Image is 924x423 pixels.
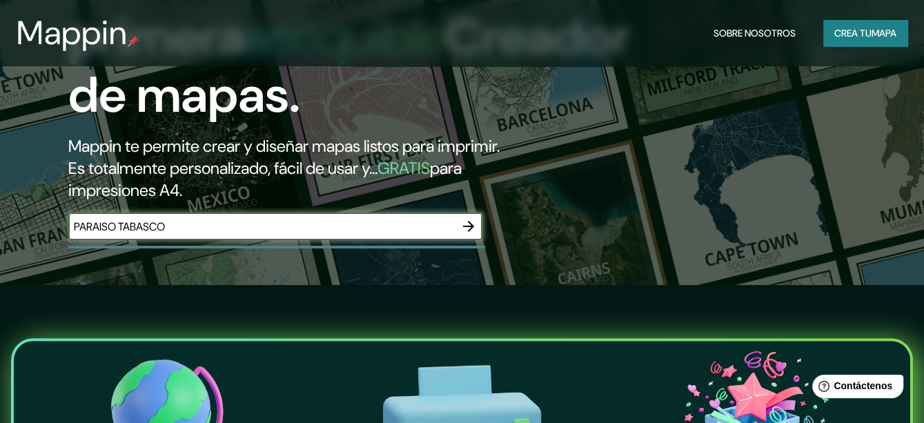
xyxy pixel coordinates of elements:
[68,219,455,235] input: Elige tu lugar favorito
[128,36,139,47] img: pin de mapeo
[377,157,430,179] font: GRATIS
[823,20,907,46] button: Crea tumapa
[68,135,500,157] font: Mappin te permite crear y diseñar mapas listos para imprimir.
[708,20,801,46] button: Sobre nosotros
[834,27,872,39] font: Crea tu
[801,369,909,408] iframe: Lanzador de widgets de ayuda
[68,157,377,179] font: Es totalmente personalizado, fácil de usar y...
[68,157,462,201] font: para impresiones A4.
[17,11,128,55] font: Mappin
[714,27,796,39] font: Sobre nosotros
[872,27,896,39] font: mapa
